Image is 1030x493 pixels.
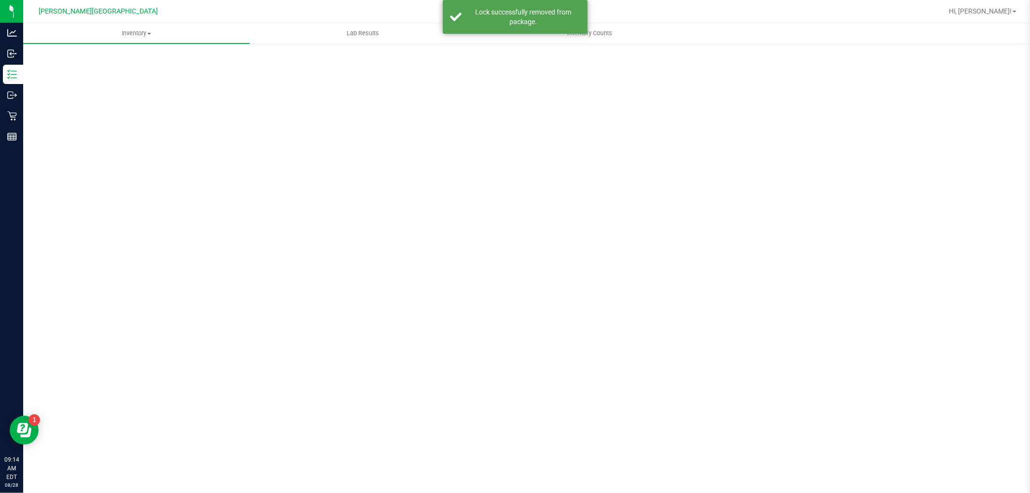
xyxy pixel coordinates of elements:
inline-svg: Inbound [7,49,17,58]
inline-svg: Inventory [7,70,17,79]
iframe: Resource center [10,416,39,445]
p: 09:14 AM EDT [4,455,19,481]
a: Inventory [23,23,250,43]
span: Hi, [PERSON_NAME]! [949,7,1012,15]
inline-svg: Outbound [7,90,17,100]
inline-svg: Analytics [7,28,17,38]
div: Lock successfully removed from package. [467,7,580,27]
a: Lab Results [250,23,476,43]
iframe: Resource center unread badge [28,414,40,426]
span: Lab Results [334,29,392,38]
p: 08/28 [4,481,19,489]
inline-svg: Retail [7,111,17,121]
span: Inventory Counts [554,29,625,38]
span: Inventory [23,29,250,38]
a: Inventory Counts [476,23,703,43]
span: [PERSON_NAME][GEOGRAPHIC_DATA] [39,7,158,15]
inline-svg: Reports [7,132,17,141]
